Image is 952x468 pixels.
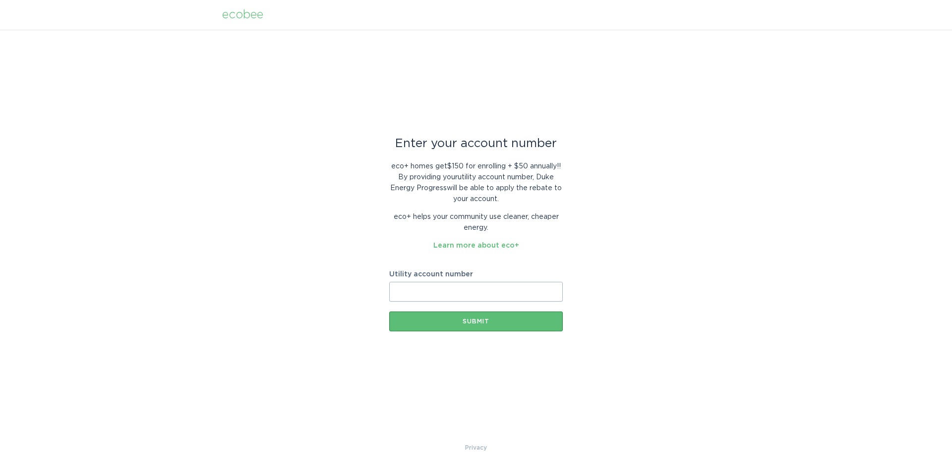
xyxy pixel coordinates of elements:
button: Submit [389,312,563,331]
div: ecobee [222,9,263,20]
a: Learn more about eco+ [433,242,519,249]
p: eco+ helps your community use cleaner, cheaper energy. [389,211,563,233]
a: Privacy Policy & Terms of Use [465,442,487,453]
div: Enter your account number [389,138,563,149]
div: Submit [394,318,558,324]
label: Utility account number [389,271,563,278]
p: eco+ homes get $150 for enrolling + $50 annually! ! By providing your utility account number , Du... [389,161,563,205]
